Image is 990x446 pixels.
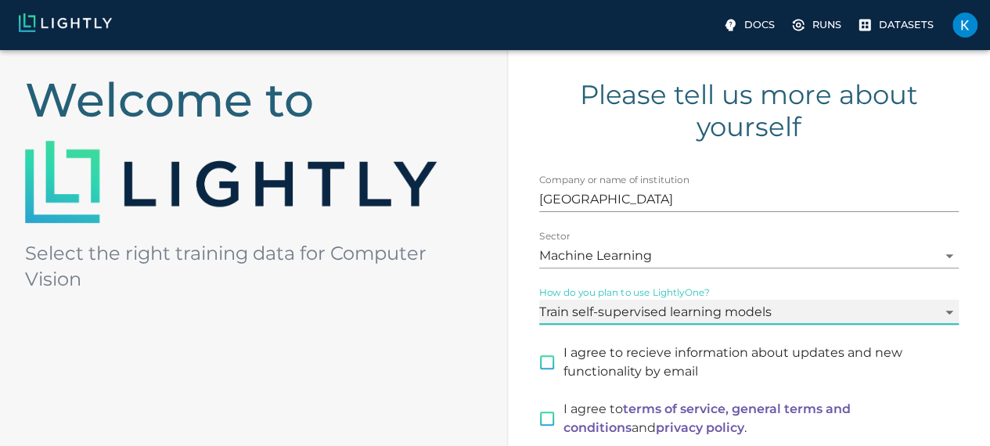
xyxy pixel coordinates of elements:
a: Please complete one of our getting started guides to active the full UI [787,13,848,38]
a: Please complete one of our getting started guides to active the full UI [854,13,940,38]
img: Lightly [19,13,112,32]
h2: Welcome to [25,72,483,128]
label: Kasz Syah [946,8,984,42]
label: Company or name of institution [539,174,689,187]
p: Datasets [879,17,934,32]
label: Sector [539,230,570,243]
a: terms of service, general terms and conditions [563,401,851,435]
p: I agree to and . [563,400,947,437]
a: privacy policy [656,420,744,435]
img: Lightly [25,141,437,224]
span: I agree to recieve information about updates and new functionality by email [563,343,947,381]
p: Docs [744,17,775,32]
p: Runs [812,17,841,32]
img: Kasz Syah [952,13,977,38]
div: Machine Learning [539,243,959,268]
h4: Please tell us more about yourself [539,78,959,144]
label: Docs [719,13,781,38]
div: Train self-supervised learning models [539,300,959,325]
h5: Select the right training data for Computer Vision [25,241,483,291]
label: How do you plan to use LightlyOne? [539,286,710,300]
